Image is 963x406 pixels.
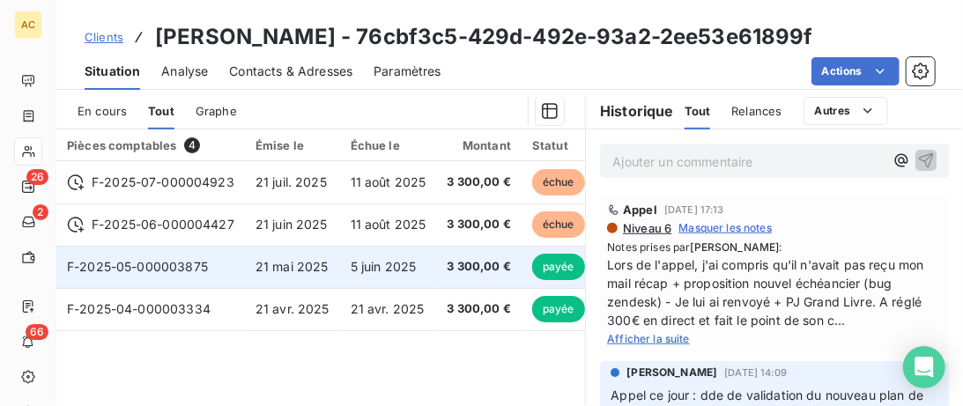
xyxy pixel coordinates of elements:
[256,301,330,316] span: 21 avr. 2025
[351,217,426,232] span: 11 août 2025
[351,301,425,316] span: 21 avr. 2025
[621,221,671,235] span: Niveau 6
[229,63,352,80] span: Contacts & Adresses
[78,104,127,118] span: En cours
[14,11,42,39] div: AC
[92,173,234,191] span: F-2025-07-000004923
[532,138,585,152] div: Statut
[447,300,511,318] span: 3 300,00 €
[85,28,123,46] a: Clients
[664,204,724,215] span: [DATE] 17:13
[532,254,585,280] span: payée
[804,97,889,125] button: Autres
[903,346,945,388] div: Open Intercom Messenger
[85,63,140,80] span: Situation
[623,203,657,217] span: Appel
[447,138,511,152] div: Montant
[724,367,787,378] span: [DATE] 14:09
[678,220,772,236] span: Masquer les notes
[14,208,41,236] a: 2
[811,57,900,85] button: Actions
[607,255,942,329] span: Lors de l'appel, j'ai compris qu'il n'avait pas reçu mon mail récap + proposition nouvel échéanci...
[85,30,123,44] span: Clients
[155,21,813,53] h3: [PERSON_NAME] - 76cbf3c5-429d-492e-93a2-2ee53e61899f
[607,332,690,345] span: Afficher la suite
[532,211,585,238] span: échue
[161,63,208,80] span: Analyse
[67,137,234,153] div: Pièces comptables
[14,173,41,201] a: 26
[447,258,511,276] span: 3 300,00 €
[626,365,717,380] span: [PERSON_NAME]
[67,301,211,316] span: F-2025-04-000003334
[92,216,234,233] span: F-2025-06-000004427
[685,104,711,118] span: Tout
[33,204,48,220] span: 2
[256,138,330,152] div: Émise le
[607,240,942,255] span: Notes prises par :
[26,169,48,185] span: 26
[351,138,426,152] div: Échue le
[691,240,780,254] span: [PERSON_NAME]
[586,100,674,122] h6: Historique
[532,169,585,196] span: échue
[256,259,329,274] span: 21 mai 2025
[532,296,585,322] span: payée
[256,217,328,232] span: 21 juin 2025
[447,216,511,233] span: 3 300,00 €
[184,137,200,153] span: 4
[26,324,48,340] span: 66
[67,259,208,274] span: F-2025-05-000003875
[196,104,237,118] span: Graphe
[374,63,441,80] span: Paramètres
[447,173,511,191] span: 3 300,00 €
[256,174,327,189] span: 21 juil. 2025
[351,174,426,189] span: 11 août 2025
[148,104,174,118] span: Tout
[731,104,782,118] span: Relances
[351,259,417,274] span: 5 juin 2025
